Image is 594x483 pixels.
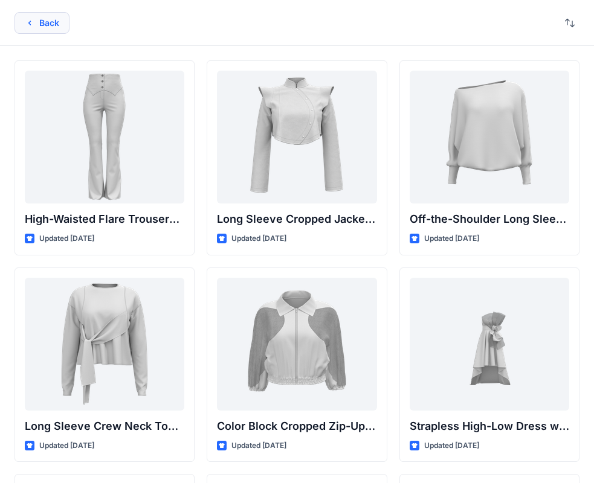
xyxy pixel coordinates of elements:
p: Updated [DATE] [424,440,479,452]
a: Long Sleeve Crew Neck Top with Asymmetrical Tie Detail [25,278,184,411]
a: Long Sleeve Cropped Jacket with Mandarin Collar and Shoulder Detail [217,71,376,203]
p: Updated [DATE] [39,440,94,452]
button: Back [15,12,69,34]
a: Strapless High-Low Dress with Side Bow Detail [410,278,569,411]
p: Updated [DATE] [231,440,286,452]
p: Updated [DATE] [231,232,286,245]
p: Long Sleeve Cropped Jacket with Mandarin Collar and Shoulder Detail [217,211,376,228]
a: High-Waisted Flare Trousers with Button Detail [25,71,184,203]
p: Updated [DATE] [39,232,94,245]
p: Updated [DATE] [424,232,479,245]
p: Strapless High-Low Dress with Side Bow Detail [410,418,569,435]
p: Long Sleeve Crew Neck Top with Asymmetrical Tie Detail [25,418,184,435]
a: Off-the-Shoulder Long Sleeve Top [410,71,569,203]
p: Off-the-Shoulder Long Sleeve Top [410,211,569,228]
p: High-Waisted Flare Trousers with Button Detail [25,211,184,228]
a: Color Block Cropped Zip-Up Jacket with Sheer Sleeves [217,278,376,411]
p: Color Block Cropped Zip-Up Jacket with Sheer Sleeves [217,418,376,435]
